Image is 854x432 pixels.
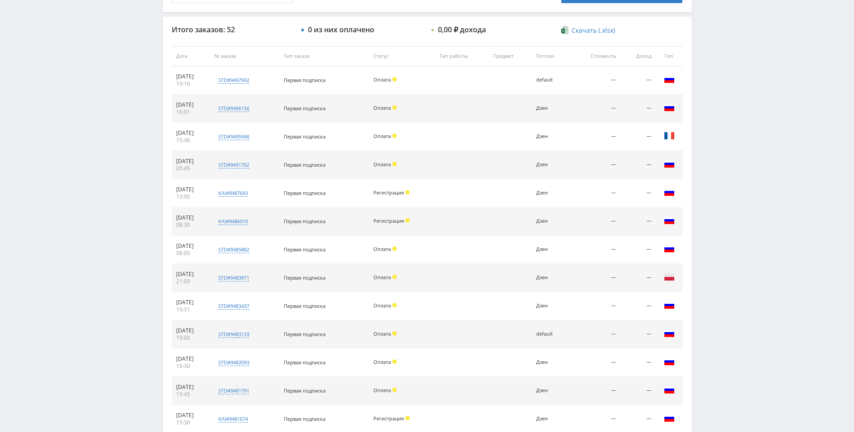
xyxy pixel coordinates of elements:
[176,130,206,137] div: [DATE]
[176,384,206,391] div: [DATE]
[284,274,325,281] span: Первая подписка
[373,415,404,422] span: Регистрация
[373,359,391,365] span: Оплата
[664,159,675,169] img: rus.png
[536,275,566,281] div: Дзен
[218,246,249,253] div: std#9485882
[373,161,391,168] span: Оплата
[210,46,279,66] th: № заказа
[373,246,391,252] span: Оплата
[284,246,325,253] span: Первая подписка
[284,77,325,83] span: Первая подписка
[536,388,566,393] div: Дзен
[392,105,397,110] span: Холд
[392,162,397,166] span: Холд
[620,66,655,95] td: —
[620,207,655,236] td: —
[571,66,621,95] td: —
[373,189,404,196] span: Регистрация
[218,190,248,197] div: kai#9487643
[392,134,397,138] span: Холд
[284,415,325,422] span: Первая подписка
[392,77,397,82] span: Холд
[620,179,655,207] td: —
[218,274,249,281] div: std#9483971
[620,320,655,349] td: —
[218,415,248,423] div: kai#9481674
[284,218,325,225] span: Первая подписка
[284,359,325,366] span: Первая подписка
[218,161,249,168] div: std#9491762
[532,46,571,66] th: Потоки
[571,95,621,123] td: —
[373,330,391,337] span: Оплата
[571,151,621,179] td: —
[571,349,621,377] td: —
[176,271,206,278] div: [DATE]
[284,302,325,309] span: Первая подписка
[392,303,397,307] span: Холд
[664,215,675,226] img: rus.png
[176,355,206,363] div: [DATE]
[536,303,566,309] div: Дзен
[373,302,391,309] span: Оплата
[176,278,206,285] div: 21:00
[176,73,206,80] div: [DATE]
[664,130,675,141] img: fra.png
[176,214,206,221] div: [DATE]
[571,46,621,66] th: Стоимость
[284,331,325,337] span: Первая подписка
[536,359,566,365] div: Дзен
[620,236,655,264] td: —
[392,246,397,251] span: Холд
[571,377,621,405] td: —
[369,46,434,66] th: Статус
[373,133,391,139] span: Оплата
[284,387,325,394] span: Первая подписка
[405,218,410,223] span: Холд
[664,102,675,113] img: rus.png
[392,275,397,279] span: Холд
[373,274,391,281] span: Оплата
[405,416,410,420] span: Холд
[620,377,655,405] td: —
[218,218,248,225] div: kai#9486010
[620,292,655,320] td: —
[284,133,325,140] span: Первая подписка
[620,264,655,292] td: —
[536,162,566,168] div: Дзен
[176,363,206,370] div: 16:30
[176,242,206,250] div: [DATE]
[664,356,675,367] img: rus.png
[571,320,621,349] td: —
[176,250,206,257] div: 08:00
[176,186,206,193] div: [DATE]
[218,331,249,338] div: std#9483133
[620,123,655,151] td: —
[373,104,391,111] span: Оплата
[664,74,675,85] img: rus.png
[172,26,293,34] div: Итого заказов: 52
[176,334,206,341] div: 19:00
[536,218,566,224] div: Дзен
[176,419,206,426] div: 15:30
[284,161,325,168] span: Первая подписка
[571,207,621,236] td: —
[176,108,206,116] div: 16:01
[536,246,566,252] div: Дзен
[536,331,566,337] div: default
[664,413,675,423] img: rus.png
[664,328,675,339] img: rus.png
[620,151,655,179] td: —
[176,193,206,200] div: 13:00
[176,391,206,398] div: 15:45
[392,331,397,336] span: Холд
[218,105,249,112] div: std#9496156
[664,187,675,198] img: rus.png
[620,349,655,377] td: —
[176,165,206,172] div: 05:45
[176,137,206,144] div: 15:46
[536,105,566,111] div: Дзен
[176,221,206,229] div: 08:30
[438,26,486,34] div: 0,00 ₽ дохода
